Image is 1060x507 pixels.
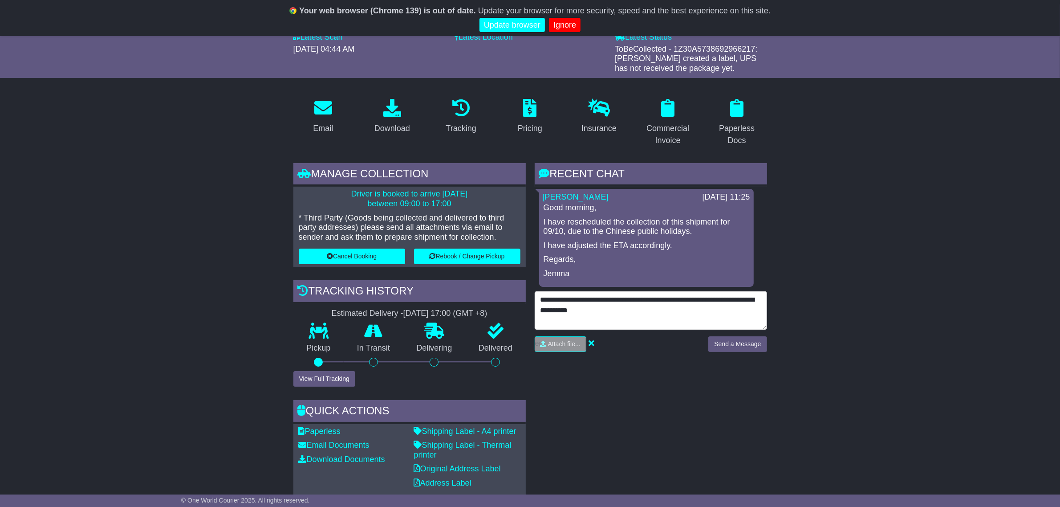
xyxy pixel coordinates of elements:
[293,371,355,387] button: View Full Tracking
[454,33,513,42] label: Latest Location
[403,343,466,353] p: Delivering
[299,249,405,264] button: Cancel Booking
[544,269,749,279] p: Jemma
[293,45,355,53] span: [DATE] 04:44 AM
[299,6,476,15] b: Your web browser (Chrome 139) is out of date.
[299,455,385,464] a: Download Documents
[313,123,333,135] div: Email
[414,427,516,436] a: Shipping Label - A4 printer
[293,309,526,319] div: Estimated Delivery -
[414,441,512,459] a: Shipping Label - Thermal printer
[299,213,520,242] p: * Third Party (Goods being collected and delivered to third party addresses) please send all atta...
[403,309,487,319] div: [DATE] 17:00 (GMT +8)
[344,343,403,353] p: In Transit
[414,478,471,487] a: Address Label
[581,123,617,135] div: Insurance
[544,255,749,265] p: Regards,
[374,123,410,135] div: Download
[369,96,416,138] a: Download
[535,163,767,187] div: RECENT CHAT
[638,96,698,150] a: Commercial Invoice
[293,400,526,424] div: Quick Actions
[713,123,761,147] div: Paperless Docs
[544,241,749,251] p: I have adjusted the ETA accordingly.
[543,192,609,201] a: [PERSON_NAME]
[615,45,757,73] span: ToBeCollected - 1Z30A5738692966217: [PERSON_NAME] created a label, UPS has not received the packa...
[479,18,545,33] a: Update browser
[299,189,520,209] p: Driver is booked to arrive [DATE] between 09:00 to 17:00
[707,96,767,150] a: Paperless Docs
[440,96,482,138] a: Tracking
[544,217,749,237] p: I have rescheduled the collection of this shipment for 09/10, due to the Chinese public holidays.
[518,123,542,135] div: Pricing
[299,427,341,436] a: Paperless
[307,96,339,138] a: Email
[414,464,501,473] a: Original Address Label
[644,123,692,147] div: Commercial Invoice
[293,33,343,42] label: Latest Scan
[293,343,344,353] p: Pickup
[615,33,672,42] label: Latest Status
[465,343,526,353] p: Delivered
[576,96,622,138] a: Insurance
[708,336,767,352] button: Send a Message
[293,280,526,304] div: Tracking history
[414,249,520,264] button: Rebook / Change Pickup
[703,192,750,202] div: [DATE] 11:25
[512,96,548,138] a: Pricing
[549,18,581,33] a: Ignore
[293,163,526,187] div: Manage collection
[478,6,771,15] span: Update your browser for more security, speed and the best experience on this site.
[446,123,476,135] div: Tracking
[544,203,749,213] p: Good morning,
[299,441,370,450] a: Email Documents
[181,497,310,504] span: © One World Courier 2025. All rights reserved.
